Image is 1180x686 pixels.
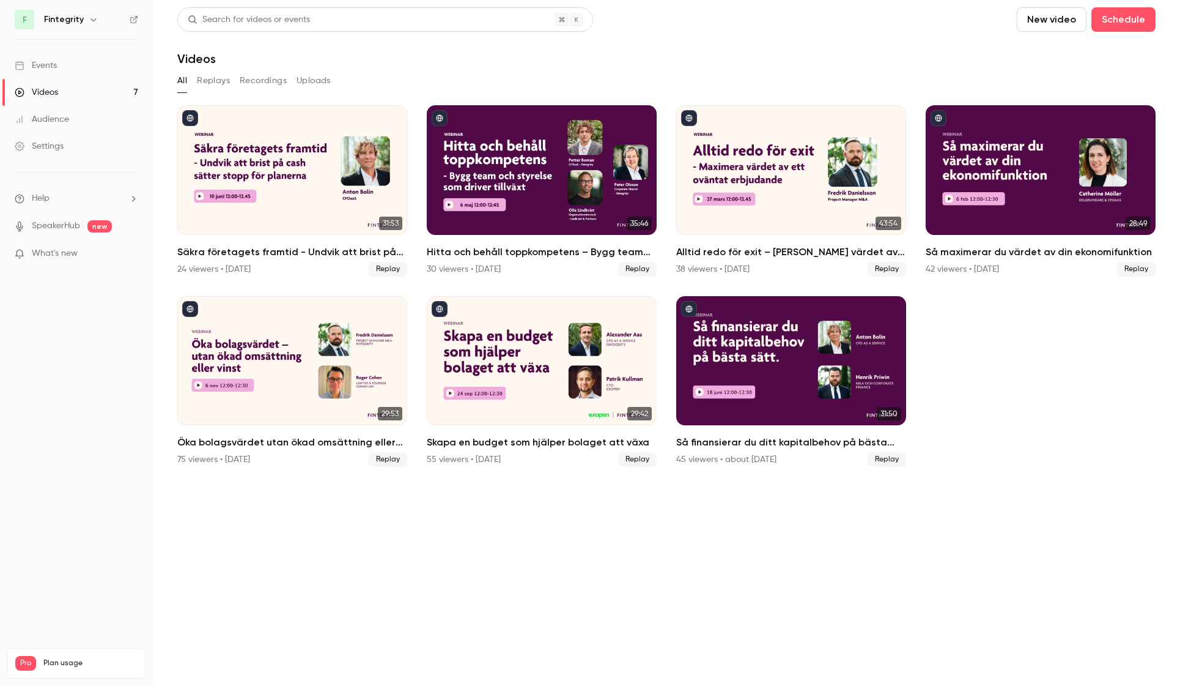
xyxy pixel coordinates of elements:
button: published [182,110,198,126]
div: 45 viewers • about [DATE] [676,453,776,466]
button: published [182,301,198,317]
div: Events [15,59,57,72]
button: Recordings [240,71,287,91]
a: 31:50Så finansierar du ditt kapitalbehov på bästa sätt45 viewers • about [DATE]Replay [676,296,906,468]
div: Search for videos or events [188,13,310,26]
button: published [681,110,697,126]
div: 30 viewers • [DATE] [427,263,501,275]
li: Så finansierar du ditt kapitalbehov på bästa sätt [676,296,906,468]
span: 35:46 [627,217,652,230]
button: New video [1017,7,1086,32]
span: 29:53 [378,407,402,420]
a: 29:42Skapa en budget som hjälper bolaget att växa55 viewers • [DATE]Replay [427,296,657,468]
a: 28:49Så maximerar du värdet av din ekonomifunktion42 viewers • [DATE]Replay [926,105,1156,277]
button: Schedule [1091,7,1156,32]
h1: Videos [177,51,216,66]
span: Replay [369,452,407,467]
span: Replay [369,262,407,277]
h2: Hitta och behåll toppkompetens – Bygg team och styrelse som driver tillväxt [427,245,657,259]
span: Replay [618,452,657,467]
div: Videos [15,86,58,99]
li: Skapa en budget som hjälper bolaget att växa [427,296,657,468]
span: Replay [1117,262,1156,277]
button: published [432,301,448,317]
div: 55 viewers • [DATE] [427,453,501,466]
span: new [87,220,112,233]
span: Pro [15,656,36,671]
a: 35:46Hitta och behåll toppkompetens – Bygg team och styrelse som driver tillväxt30 viewers • [DAT... [427,105,657,277]
li: Alltid redo för exit – Maximera värdet av ett oväntat erbjudande [676,105,906,277]
a: 29:53Öka bolagsvärdet utan ökad omsättning eller vinst75 viewers • [DATE]Replay [177,296,407,468]
li: help-dropdown-opener [15,192,138,205]
li: Öka bolagsvärdet utan ökad omsättning eller vinst [177,296,407,468]
span: What's new [32,247,78,260]
div: 38 viewers • [DATE] [676,263,750,275]
section: Videos [177,7,1156,679]
li: Säkra företagets framtid - Undvik att brist på cash sätter stopp för planerna [177,105,407,277]
iframe: Noticeable Trigger [124,248,138,259]
h2: Så maximerar du värdet av din ekonomifunktion [926,245,1156,259]
button: published [432,110,448,126]
button: Uploads [297,71,331,91]
span: Help [32,192,50,205]
h2: Alltid redo för exit – [PERSON_NAME] värdet av ett oväntat erbjudande [676,245,906,259]
div: Settings [15,140,64,152]
li: Hitta och behåll toppkompetens – Bygg team och styrelse som driver tillväxt [427,105,657,277]
span: F [23,13,27,26]
span: 31:53 [379,217,402,230]
h2: Skapa en budget som hjälper bolaget att växa [427,435,657,450]
span: Plan usage [43,658,138,668]
button: All [177,71,187,91]
div: 42 viewers • [DATE] [926,263,999,275]
span: 28:49 [1126,217,1151,230]
button: published [681,301,697,317]
a: SpeakerHub [32,220,80,233]
a: 43:54Alltid redo för exit – [PERSON_NAME] värdet av ett oväntat erbjudande38 viewers • [DATE]Replay [676,105,906,277]
div: Audience [15,113,69,125]
ul: Videos [177,105,1156,467]
div: 75 viewers • [DATE] [177,453,250,466]
span: Replay [618,262,657,277]
span: 29:42 [627,407,652,420]
a: 31:53Säkra företagets framtid - Undvik att brist på cash sätter stopp för planerna24 viewers • [D... [177,105,407,277]
span: Replay [868,262,906,277]
div: 24 viewers • [DATE] [177,263,251,275]
h2: Öka bolagsvärdet utan ökad omsättning eller vinst [177,435,407,450]
h6: Fintegrity [44,13,84,26]
span: 43:54 [876,217,901,230]
button: published [931,110,946,126]
li: Så maximerar du värdet av din ekonomifunktion [926,105,1156,277]
button: Replays [197,71,230,91]
h2: Säkra företagets framtid - Undvik att brist på cash sätter stopp för planerna [177,245,407,259]
span: 31:50 [877,407,901,420]
span: Replay [868,452,906,467]
h2: Så finansierar du ditt kapitalbehov på bästa sätt [676,435,906,450]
